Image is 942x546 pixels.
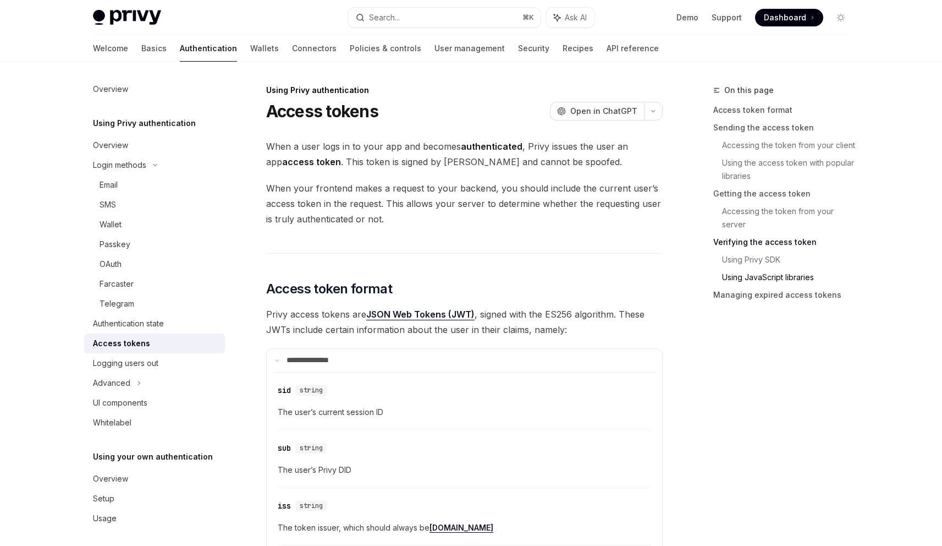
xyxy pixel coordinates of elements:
strong: authenticated [461,141,522,152]
a: API reference [607,35,659,62]
div: sid [278,385,291,396]
div: Passkey [100,238,130,251]
a: Security [518,35,549,62]
span: Open in ChatGPT [570,106,637,117]
div: Access tokens [93,337,150,350]
div: Telegram [100,297,134,310]
span: Access token format [266,280,393,298]
a: Getting the access token [713,185,858,203]
span: Privy access tokens are , signed with the ES256 algorithm. These JWTs include certain information... [266,307,663,337]
span: ⌘ K [522,13,534,22]
a: UI components [84,393,225,413]
div: sub [278,443,291,454]
div: Overview [93,139,128,152]
a: Accessing the token from your server [722,203,858,233]
a: JSON Web Tokens (JWT) [366,309,475,320]
div: UI components [93,396,147,409]
span: The user’s current session ID [278,406,651,419]
div: Usage [93,512,117,525]
a: [DOMAIN_NAME] [429,523,493,533]
span: Ask AI [565,12,587,23]
a: Setup [84,489,225,509]
a: Wallets [250,35,279,62]
div: Wallet [100,218,122,231]
a: Accessing the token from your client [722,136,858,154]
a: Farcaster [84,274,225,294]
div: Farcaster [100,277,134,291]
a: Support [712,12,742,23]
div: Authentication state [93,317,164,330]
div: Overview [93,83,128,96]
h5: Using your own authentication [93,450,213,463]
button: Ask AI [546,8,594,28]
div: Whitelabel [93,416,131,429]
span: Dashboard [764,12,806,23]
a: Policies & controls [350,35,421,62]
a: Basics [141,35,167,62]
span: string [300,501,323,510]
div: Search... [369,11,400,24]
a: Dashboard [755,9,823,26]
button: Toggle dark mode [832,9,850,26]
a: OAuth [84,254,225,274]
a: Using JavaScript libraries [722,269,858,286]
img: light logo [93,10,161,25]
a: Managing expired access tokens [713,286,858,304]
a: Verifying the access token [713,233,858,251]
a: Connectors [292,35,337,62]
span: string [300,444,323,452]
div: Overview [93,472,128,485]
a: Passkey [84,234,225,254]
a: Authentication [180,35,237,62]
span: The user’s Privy DID [278,463,651,477]
h1: Access tokens [266,101,378,121]
a: Overview [84,469,225,489]
span: When your frontend makes a request to your backend, you should include the current user’s access ... [266,181,663,227]
a: Wallet [84,215,225,234]
div: OAuth [100,258,122,271]
a: Sending the access token [713,119,858,136]
a: SMS [84,195,225,215]
div: Email [100,178,118,192]
span: The token issuer, which should always be [278,521,651,534]
a: Welcome [93,35,128,62]
div: iss [278,500,291,511]
a: Access token format [713,101,858,119]
span: On this page [724,84,774,97]
div: Login methods [93,159,146,172]
span: When a user logs in to your app and becomes , Privy issues the user an app . This token is signed... [266,139,663,170]
a: Logging users out [84,353,225,373]
a: Recipes [563,35,593,62]
strong: access token [282,156,341,167]
div: SMS [100,198,116,211]
a: Access tokens [84,334,225,353]
a: User management [434,35,505,62]
a: Using Privy SDK [722,251,858,269]
a: Using the access token with popular libraries [722,154,858,185]
a: Demo [676,12,698,23]
h5: Using Privy authentication [93,117,196,130]
a: Email [84,175,225,195]
div: Using Privy authentication [266,85,663,96]
a: Whitelabel [84,413,225,433]
div: Logging users out [93,357,158,370]
span: string [300,386,323,395]
a: Telegram [84,294,225,314]
button: Open in ChatGPT [550,102,644,121]
div: Advanced [93,376,130,390]
a: Overview [84,79,225,99]
div: Setup [93,492,114,505]
button: Search...⌘K [348,8,541,28]
a: Overview [84,135,225,155]
a: Authentication state [84,314,225,334]
a: Usage [84,509,225,528]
